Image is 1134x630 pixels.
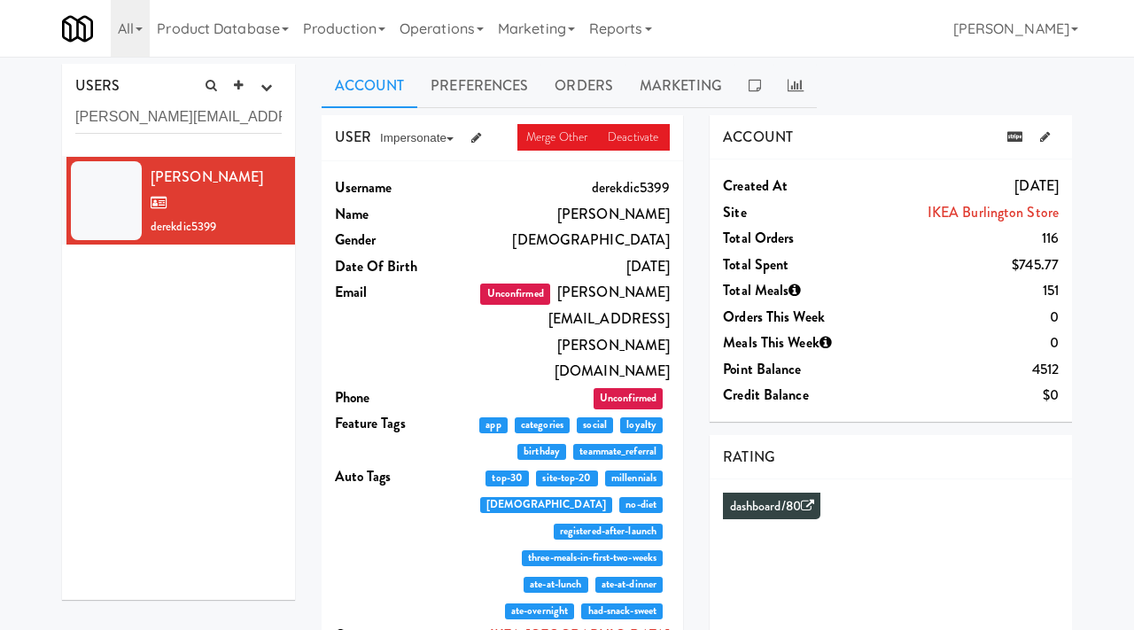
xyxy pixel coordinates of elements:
[626,64,735,108] a: Marketing
[151,218,216,235] span: derekdic5399
[928,202,1059,222] a: IKEA Burlington Store
[335,227,470,253] dt: Gender
[619,497,663,513] span: no-diet
[723,330,858,356] dt: Meals This Week
[322,64,418,108] a: Account
[469,279,670,384] dd: [PERSON_NAME][EMAIL_ADDRESS][PERSON_NAME][DOMAIN_NAME]
[75,75,120,96] span: USERS
[480,497,612,513] span: [DEMOGRAPHIC_DATA]
[723,225,858,252] dt: Total Orders
[723,199,858,226] dt: Site
[371,125,462,152] button: Impersonate
[469,227,670,253] dd: [DEMOGRAPHIC_DATA]
[858,173,1059,199] dd: [DATE]
[858,252,1059,278] dd: $745.77
[522,550,663,566] span: three-meals-in-first-two-weeks
[469,253,670,280] dd: [DATE]
[335,279,470,306] dt: Email
[858,382,1059,408] dd: $0
[62,157,295,245] li: [PERSON_NAME]derekdic5399
[620,417,663,433] span: loyalty
[335,253,470,280] dt: Date Of Birth
[75,101,282,134] input: Search user
[480,284,549,305] span: Unconfirmed
[515,417,570,433] span: categories
[581,603,663,619] span: had-snack-sweet
[858,330,1059,356] dd: 0
[151,167,263,214] span: [PERSON_NAME]
[595,577,664,593] span: ate-at-dinner
[723,277,858,304] dt: Total Meals
[723,252,858,278] dt: Total Spent
[723,304,858,331] dt: Orders This Week
[335,127,371,147] span: USER
[505,603,575,619] span: ate-overnight
[730,497,814,516] a: dashboard/80
[858,225,1059,252] dd: 116
[335,175,470,201] dt: Username
[723,127,793,147] span: ACCOUNT
[594,388,663,409] span: Unconfirmed
[469,201,670,228] dd: [PERSON_NAME]
[541,64,626,108] a: Orders
[858,356,1059,383] dd: 4512
[858,277,1059,304] dd: 151
[605,471,663,486] span: millennials
[517,124,599,151] a: Merge Other
[858,304,1059,331] dd: 0
[517,444,566,460] span: birthday
[723,382,858,408] dt: Credit Balance
[536,471,597,486] span: site-top-20
[723,173,858,199] dt: Created at
[335,201,470,228] dt: Name
[599,124,670,151] a: Deactivate
[723,356,858,383] dt: Point Balance
[524,577,588,593] span: ate-at-lunch
[573,444,663,460] span: teammate_referral
[335,385,470,411] dt: Phone
[577,417,613,433] span: social
[335,463,470,490] dt: Auto Tags
[485,471,529,486] span: top-30
[335,410,470,437] dt: Feature Tags
[62,13,93,44] img: Micromart
[554,524,664,540] span: registered-after-launch
[417,64,541,108] a: Preferences
[469,175,670,201] dd: derekdic5399
[479,417,508,433] span: app
[723,447,775,467] span: RATING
